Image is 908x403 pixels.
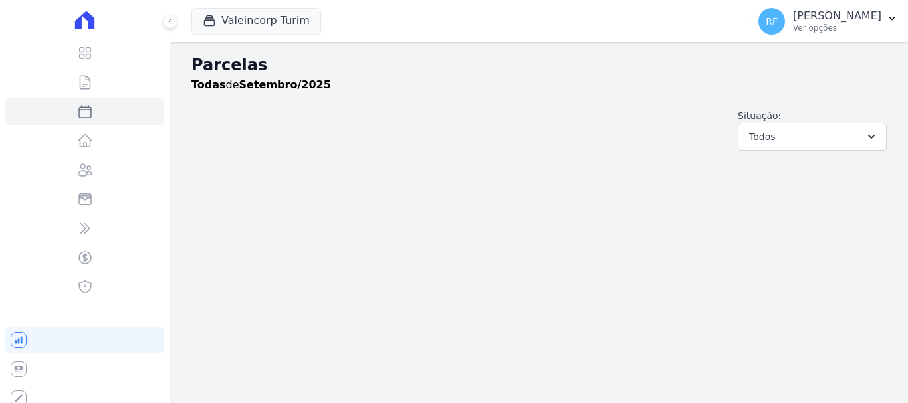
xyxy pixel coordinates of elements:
strong: Setembro/2025 [239,78,331,91]
span: RF [766,17,778,26]
button: RF [PERSON_NAME] Ver opções [748,3,908,40]
strong: Todas [191,78,226,91]
p: [PERSON_NAME] [793,9,881,23]
label: Situação: [738,110,781,121]
p: de [191,77,331,93]
button: Valeincorp Turim [191,8,321,33]
p: Ver opções [793,23,881,33]
h2: Parcelas [191,53,887,77]
span: Todos [749,129,775,145]
button: Todos [738,123,887,151]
